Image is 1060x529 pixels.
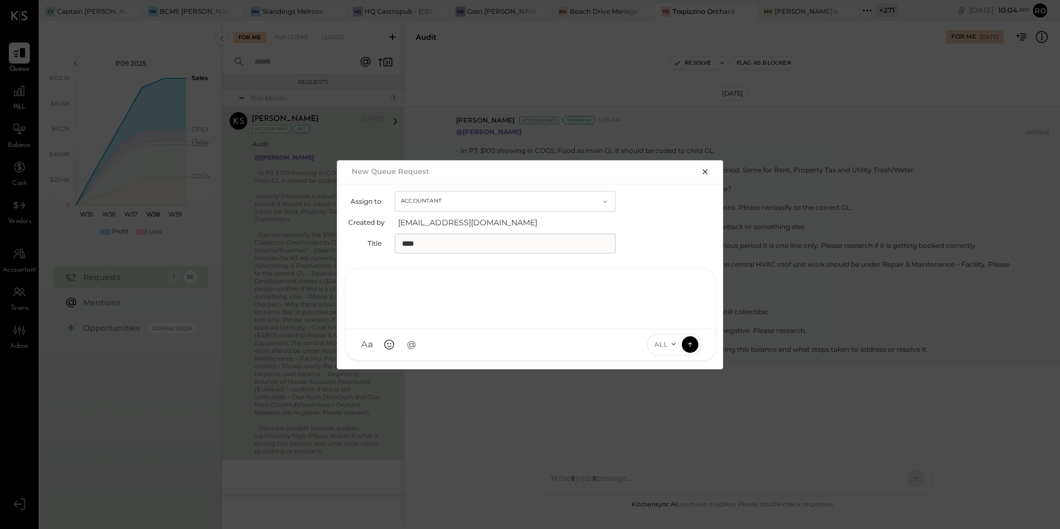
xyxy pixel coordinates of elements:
button: Accountant [395,191,616,211]
label: Title [348,239,381,247]
span: ALL [654,340,668,349]
button: Aa [357,335,377,355]
button: @ [401,335,421,355]
span: a [368,339,373,350]
h2: New Queue Request [352,167,430,176]
span: @ [407,339,416,350]
label: Assign to [348,197,381,205]
span: [EMAIL_ADDRESS][DOMAIN_NAME] [398,217,619,228]
label: Created by [348,218,385,226]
